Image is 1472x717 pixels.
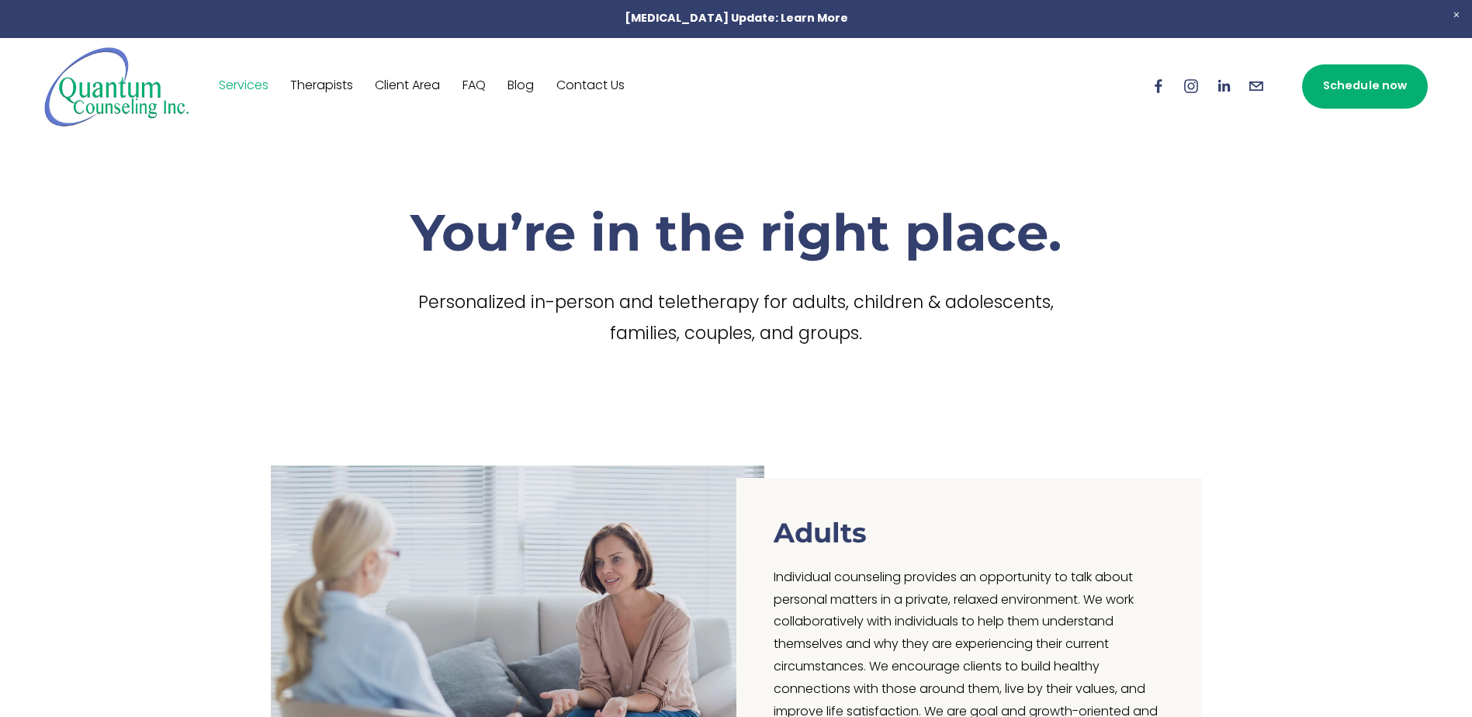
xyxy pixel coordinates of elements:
[1215,78,1232,95] a: LinkedIn
[290,74,353,99] a: Therapists
[375,74,440,99] a: Client Area
[507,74,534,99] a: Blog
[387,289,1086,352] p: Personalized in-person and teletherapy for adults, children & adolescents, families, couples, and...
[219,74,268,99] a: Services
[387,201,1086,263] h1: You’re in the right place.
[556,74,625,99] a: Contact Us
[44,46,189,127] img: Quantum Counseling Inc. | Change starts here.
[1183,78,1200,95] a: Instagram
[1302,64,1428,109] a: Schedule now
[1248,78,1265,95] a: info@quantumcounselinginc.com
[774,516,867,549] h3: Adults
[1150,78,1167,95] a: Facebook
[462,74,486,99] a: FAQ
